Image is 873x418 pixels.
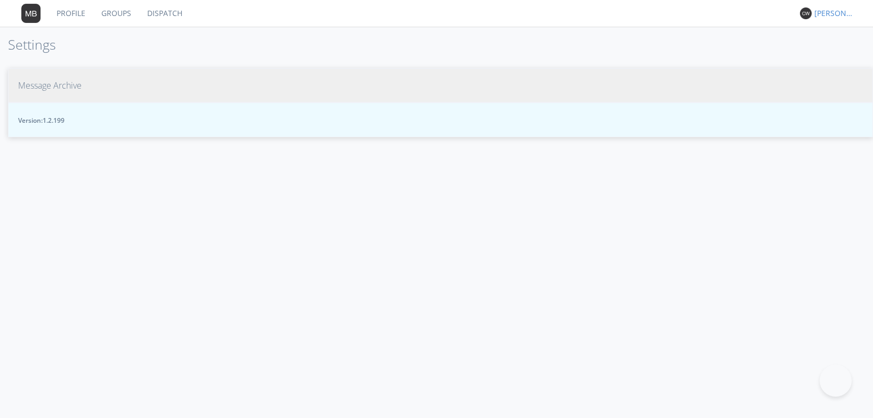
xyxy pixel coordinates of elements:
button: Message Archive [8,68,873,103]
span: Message Archive [18,80,82,92]
span: Version: 1.2.199 [18,116,863,125]
div: [PERSON_NAME] * [814,8,854,19]
button: Version:1.2.199 [8,102,873,137]
img: 373638.png [800,7,812,19]
iframe: Toggle Customer Support [820,365,852,397]
img: 373638.png [21,4,41,23]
